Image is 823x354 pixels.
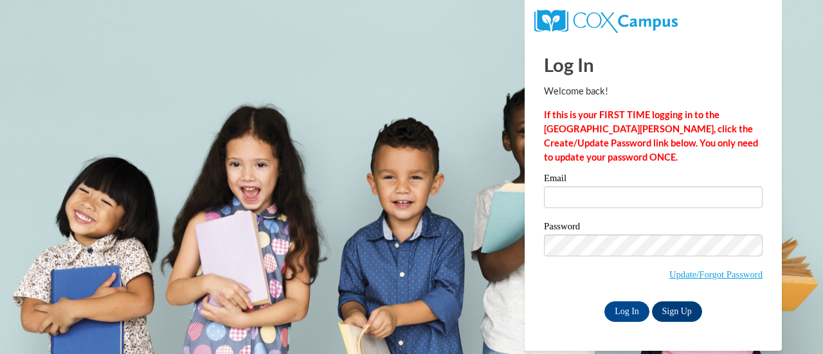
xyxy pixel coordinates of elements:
p: Welcome back! [544,84,763,98]
a: COX Campus [534,15,678,26]
label: Email [544,173,763,186]
a: Update/Forgot Password [669,269,763,279]
a: Sign Up [652,301,702,322]
label: Password [544,222,763,235]
img: COX Campus [534,10,678,33]
h1: Log In [544,51,763,78]
input: Log In [604,301,649,322]
strong: If this is your FIRST TIME logging in to the [GEOGRAPHIC_DATA][PERSON_NAME], click the Create/Upd... [544,109,758,163]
